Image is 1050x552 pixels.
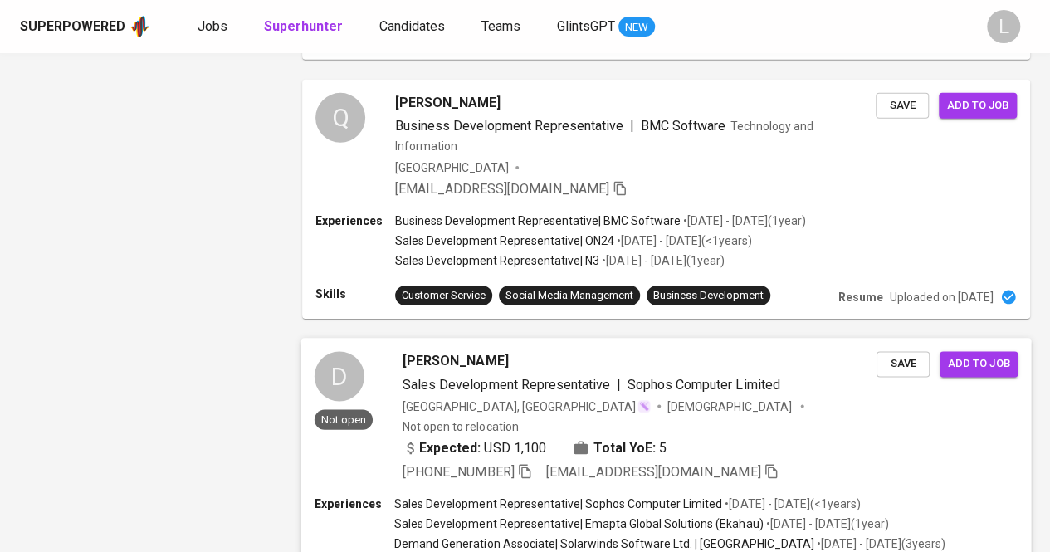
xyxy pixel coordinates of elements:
[198,17,231,37] a: Jobs
[379,17,448,37] a: Candidates
[481,18,520,34] span: Teams
[379,18,445,34] span: Candidates
[876,93,929,119] button: Save
[885,355,921,374] span: Save
[722,496,860,512] p: • [DATE] - [DATE] ( <1 years )
[939,93,1017,119] button: Add to job
[617,375,621,395] span: |
[890,289,994,305] p: Uploaded on [DATE]
[940,352,1018,378] button: Add to job
[667,398,794,415] span: [DEMOGRAPHIC_DATA]
[395,181,609,197] span: [EMAIL_ADDRESS][DOMAIN_NAME]
[403,398,651,415] div: [GEOGRAPHIC_DATA], [GEOGRAPHIC_DATA]
[838,289,883,305] p: Resume
[814,535,945,552] p: • [DATE] - [DATE] ( 3 years )
[395,159,509,176] div: [GEOGRAPHIC_DATA]
[315,413,373,427] span: Not open
[394,535,814,552] p: Demand Generation Associate | Solarwinds Software Ltd. | [GEOGRAPHIC_DATA]
[315,93,365,143] div: Q
[763,515,888,532] p: • [DATE] - [DATE] ( 1 year )
[419,438,481,458] b: Expected:
[599,252,725,269] p: • [DATE] - [DATE] ( 1 year )
[315,496,394,512] p: Experiences
[315,352,364,402] div: D
[403,438,546,458] div: USD 1,100
[659,438,667,458] span: 5
[20,14,151,39] a: Superpoweredapp logo
[628,377,780,393] span: Sophos Computer Limited
[481,17,524,37] a: Teams
[129,14,151,39] img: app logo
[395,118,623,134] span: Business Development Representative
[264,18,343,34] b: Superhunter
[395,93,501,113] span: [PERSON_NAME]
[315,212,395,229] p: Experiences
[403,418,518,435] p: Not open to relocation
[394,515,763,532] p: Sales Development Representative | Emapta Global Solutions (Ekahau)
[557,18,615,34] span: GlintsGPT
[948,355,1009,374] span: Add to job
[557,17,655,37] a: GlintsGPT NEW
[987,10,1020,43] div: L
[395,252,599,269] p: Sales Development Representative | N3
[315,286,395,302] p: Skills
[637,400,651,413] img: magic_wand.svg
[394,496,722,512] p: Sales Development Representative | Sophos Computer Limited
[198,18,227,34] span: Jobs
[546,464,761,480] span: [EMAIL_ADDRESS][DOMAIN_NAME]
[630,116,634,136] span: |
[264,17,346,37] a: Superhunter
[681,212,806,229] p: • [DATE] - [DATE] ( 1 year )
[403,377,610,393] span: Sales Development Representative
[505,288,633,304] div: Social Media Management
[653,288,764,304] div: Business Development
[614,232,752,249] p: • [DATE] - [DATE] ( <1 years )
[947,96,1008,115] span: Add to job
[395,212,681,229] p: Business Development Representative | BMC Software
[641,118,725,134] span: BMC Software
[403,352,508,372] span: [PERSON_NAME]
[403,464,514,480] span: [PHONE_NUMBER]
[20,17,125,37] div: Superpowered
[884,96,921,115] span: Save
[302,80,1030,319] a: Q[PERSON_NAME]Business Development Representative|BMC SoftwareTechnology and Information[GEOGRAPH...
[618,19,655,36] span: NEW
[395,232,614,249] p: Sales Development Representative | ON24
[877,352,930,378] button: Save
[402,288,486,304] div: Customer Service
[593,438,656,458] b: Total YoE:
